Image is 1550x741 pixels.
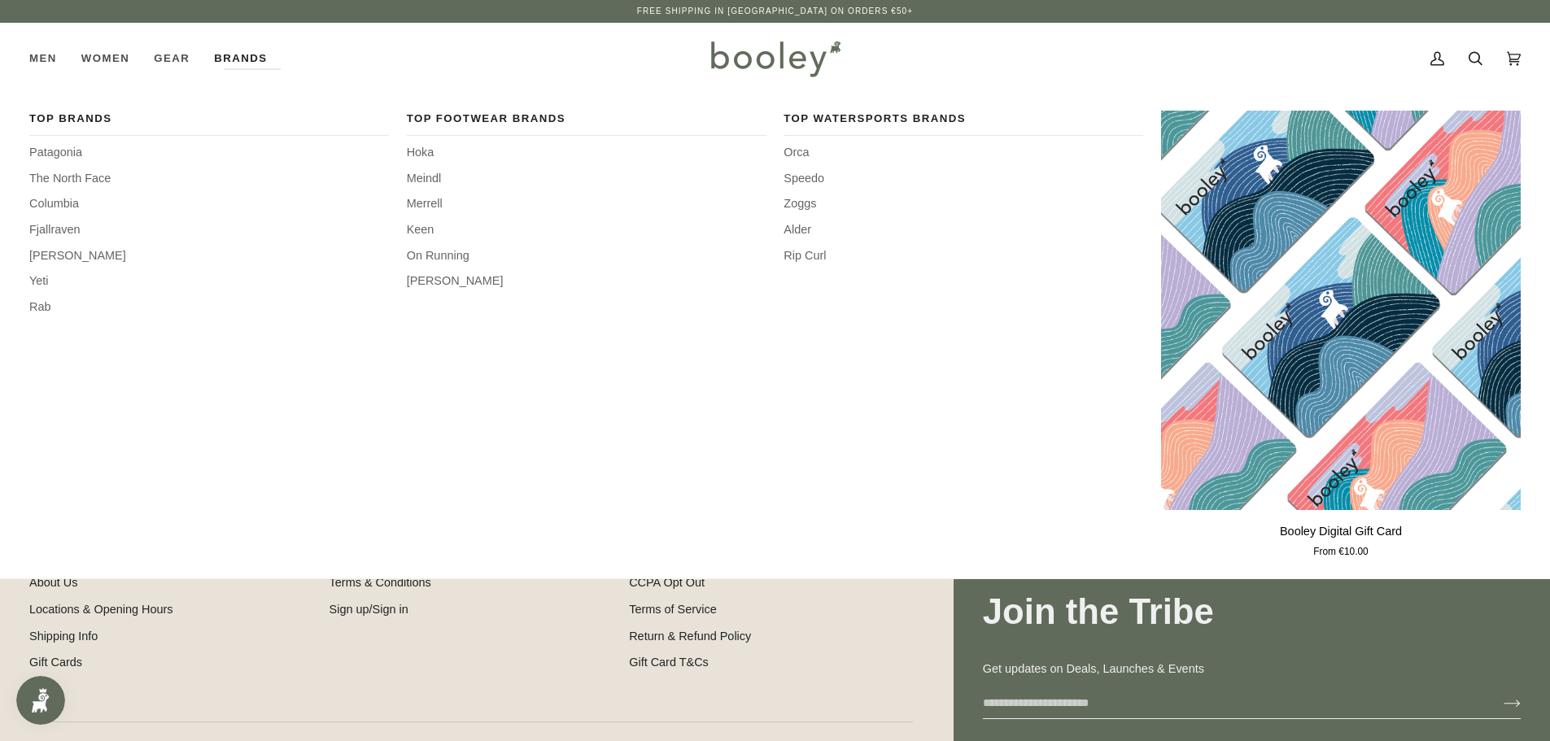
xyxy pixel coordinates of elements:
[69,23,142,94] a: Women
[29,221,389,239] a: Fjallraven
[784,221,1143,239] a: Alder
[1280,523,1402,541] p: Booley Digital Gift Card
[637,5,913,18] p: Free Shipping in [GEOGRAPHIC_DATA] on Orders €50+
[29,23,69,94] a: Men
[29,603,173,616] a: Locations & Opening Hours
[784,247,1143,265] a: Rip Curl
[1161,111,1521,560] product-grid-item: Booley Digital Gift Card
[407,221,766,239] a: Keen
[142,23,202,94] a: Gear
[784,111,1143,127] span: Top Watersports Brands
[983,660,1521,678] p: Get updates on Deals, Launches & Events
[29,656,82,669] a: Gift Cards
[784,170,1143,188] a: Speedo
[29,111,389,127] span: Top Brands
[983,590,1521,634] h3: Join the Tribe
[1161,517,1521,560] a: Booley Digital Gift Card
[81,50,129,67] span: Women
[29,272,389,290] a: Yeti
[214,50,267,67] span: Brands
[407,272,766,290] a: [PERSON_NAME]
[29,144,389,162] a: Patagonia
[29,195,389,213] a: Columbia
[407,111,766,136] a: Top Footwear Brands
[784,111,1143,136] a: Top Watersports Brands
[16,676,65,725] iframe: Button to open loyalty program pop-up
[629,630,751,643] a: Return & Refund Policy
[154,50,190,67] span: Gear
[29,247,389,265] a: [PERSON_NAME]
[407,247,766,265] a: On Running
[1161,111,1521,510] a: Booley Digital Gift Card
[29,111,389,136] a: Top Brands
[1478,690,1521,716] button: Join
[784,144,1143,162] a: Orca
[1313,545,1368,560] span: From €10.00
[629,576,705,589] a: CCPA Opt Out
[1161,111,1521,510] product-grid-item-variant: €10.00
[407,195,766,213] a: Merrell
[29,50,57,67] span: Men
[29,576,77,589] a: About Us
[407,170,766,188] a: Meindl
[407,144,766,162] a: Hoka
[202,23,279,94] a: Brands
[202,23,279,94] div: Brands Top Brands Patagonia The North Face Columbia Fjallraven [PERSON_NAME] Yeti Rab Top Footwea...
[29,299,389,316] a: Rab
[704,35,846,82] img: Booley
[629,603,717,616] a: Terms of Service
[330,576,431,589] a: Terms & Conditions
[29,170,389,188] a: The North Face
[983,688,1478,718] input: your-email@example.com
[330,603,408,616] a: Sign up/Sign in
[784,195,1143,213] a: Zoggs
[29,630,98,643] a: Shipping Info
[407,111,766,127] span: Top Footwear Brands
[629,656,709,669] a: Gift Card T&Cs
